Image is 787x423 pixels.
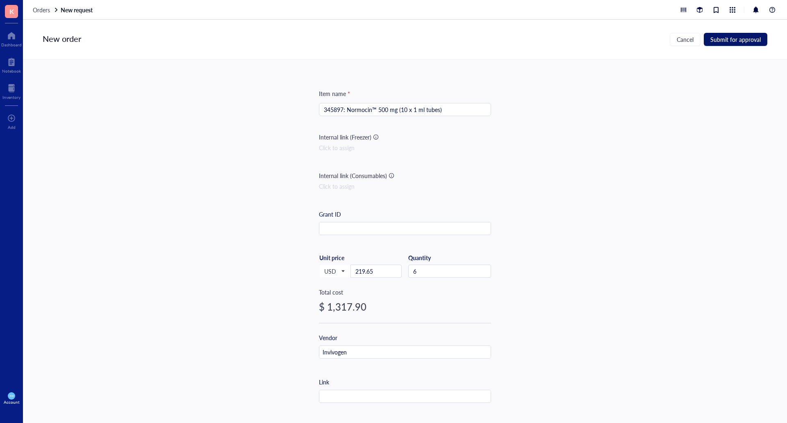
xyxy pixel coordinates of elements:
[8,125,16,130] div: Add
[319,143,491,152] div: Click to assign
[1,29,22,47] a: Dashboard
[2,95,20,100] div: Inventory
[670,33,701,46] button: Cancel
[319,210,341,219] div: Grant ID
[319,182,491,191] div: Click to assign
[408,254,491,261] div: Quantity
[61,6,94,14] a: New request
[324,268,344,275] span: USD
[2,82,20,100] a: Inventory
[319,89,350,98] div: Item name
[710,36,761,43] span: Submit for approval
[1,42,22,47] div: Dashboard
[319,300,491,313] div: $ 1,317.90
[9,394,14,397] span: KW
[319,133,371,142] div: Internal link (Freezer)
[33,6,50,14] span: Orders
[319,333,337,342] div: Vendor
[704,33,767,46] button: Submit for approval
[319,377,329,386] div: Link
[319,288,491,297] div: Total cost
[677,36,694,43] span: Cancel
[9,6,14,16] span: K
[33,6,59,14] a: Orders
[319,254,371,261] div: Unit price
[4,400,20,405] div: Account
[2,69,21,73] div: Notebook
[319,171,387,180] div: Internal link (Consumables)
[2,55,21,73] a: Notebook
[43,33,81,46] div: New order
